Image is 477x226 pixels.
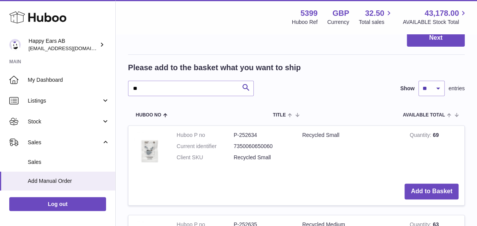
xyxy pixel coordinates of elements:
span: entries [448,85,465,92]
span: 43,178.00 [425,8,459,19]
div: Huboo Ref [292,19,318,26]
a: 43,178.00 AVAILABLE Stock Total [403,8,468,26]
div: Currency [327,19,349,26]
strong: 5399 [300,8,318,19]
span: Huboo no [136,113,161,118]
span: AVAILABLE Total [403,113,445,118]
dd: 7350060650060 [234,143,291,150]
span: Stock [28,118,101,125]
span: Sales [28,159,110,166]
span: My Dashboard [28,76,110,84]
label: Show [400,85,415,92]
span: Title [273,113,286,118]
a: 32.50 Total sales [359,8,393,26]
img: Recycled Small [134,132,165,170]
img: 3pl@happyearsearplugs.com [9,39,21,51]
div: Happy Ears AB [29,37,98,52]
dd: Recycled Small [234,154,291,161]
strong: Quantity [410,132,433,140]
span: Total sales [359,19,393,26]
span: Add Manual Order [28,177,110,185]
td: 69 [404,126,464,178]
span: Listings [28,97,101,105]
button: Next [407,29,465,47]
span: Sales [28,139,101,146]
strong: GBP [332,8,349,19]
a: Log out [9,197,106,211]
dt: Huboo P no [177,132,234,139]
td: Recycled Small [297,126,404,178]
span: AVAILABLE Stock Total [403,19,468,26]
dt: Current identifier [177,143,234,150]
button: Add to Basket [405,184,458,199]
h2: Please add to the basket what you want to ship [128,62,301,73]
dd: P-252634 [234,132,291,139]
span: [EMAIL_ADDRESS][DOMAIN_NAME] [29,45,113,51]
dt: Client SKU [177,154,234,161]
span: 32.50 [365,8,384,19]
